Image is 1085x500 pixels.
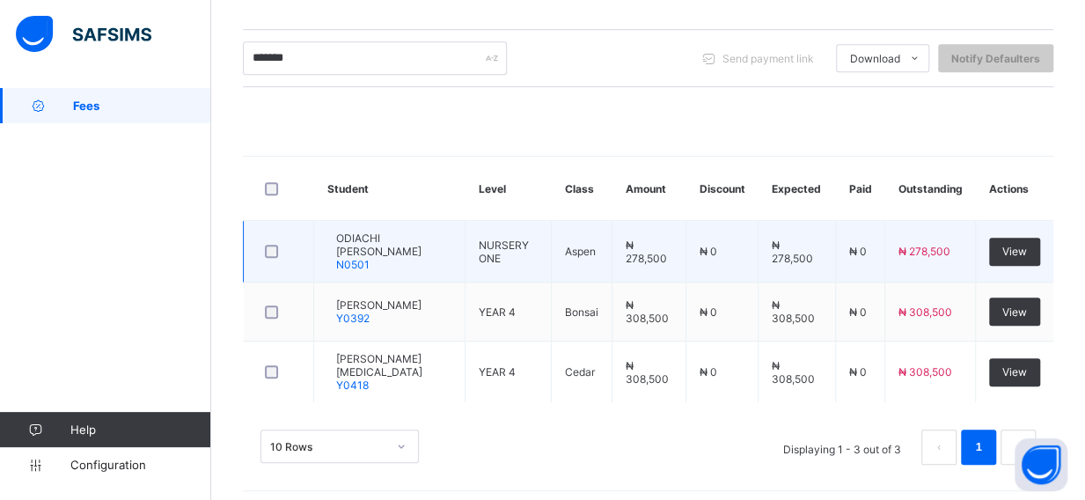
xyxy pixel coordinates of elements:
[961,430,996,465] li: 1
[626,298,669,325] span: ₦ 308,500
[758,157,835,221] th: Expected
[1002,245,1027,258] span: View
[685,157,758,221] th: Discount
[772,298,815,325] span: ₦ 308,500
[565,305,598,319] span: Bonsai
[850,52,900,65] span: Download
[336,232,451,258] span: ODIACHI [PERSON_NAME]
[314,157,466,221] th: Student
[722,52,814,65] span: Send payment link
[270,440,386,453] div: 10 Rows
[898,305,952,319] span: ₦ 308,500
[921,430,957,465] button: prev page
[612,157,685,221] th: Amount
[16,16,151,53] img: safsims
[700,365,717,379] span: ₦ 0
[1002,305,1027,319] span: View
[772,359,815,386] span: ₦ 308,500
[921,430,957,465] li: 上一页
[772,239,813,265] span: ₦ 278,500
[626,359,669,386] span: ₦ 308,500
[1002,365,1027,379] span: View
[849,245,867,258] span: ₦ 0
[884,157,975,221] th: Outstanding
[700,245,717,258] span: ₦ 0
[770,430,914,465] li: Displaying 1 - 3 out of 3
[336,352,451,379] span: [PERSON_NAME][MEDICAL_DATA]
[975,157,1053,221] th: Actions
[970,436,986,459] a: 1
[849,365,867,379] span: ₦ 0
[70,423,210,437] span: Help
[336,312,370,325] span: Y0392
[1001,430,1036,465] button: next page
[565,365,595,379] span: Cedar
[626,239,667,265] span: ₦ 278,500
[849,305,867,319] span: ₦ 0
[73,99,211,113] span: Fees
[479,305,516,319] span: YEAR 4
[336,258,370,271] span: N0501
[898,245,950,258] span: ₦ 278,500
[70,458,210,472] span: Configuration
[336,298,422,312] span: [PERSON_NAME]
[835,157,884,221] th: Paid
[565,245,596,258] span: Aspen
[466,157,552,221] th: Level
[1015,438,1067,491] button: Open asap
[551,157,612,221] th: Class
[479,365,516,379] span: YEAR 4
[700,305,717,319] span: ₦ 0
[479,239,529,265] span: NURSERY ONE
[898,365,952,379] span: ₦ 308,500
[951,52,1040,65] span: Notify Defaulters
[1001,430,1036,465] li: 下一页
[336,379,369,392] span: Y0418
